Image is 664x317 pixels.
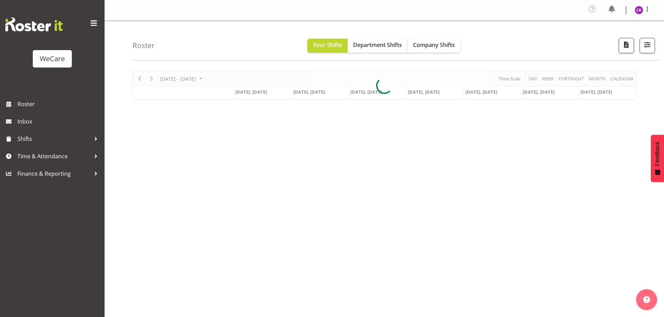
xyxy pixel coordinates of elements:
[654,142,661,166] span: Feedback
[5,17,63,31] img: Rosterit website logo
[307,39,348,53] button: Your Shifts
[651,135,664,182] button: Feedback - Show survey
[619,38,634,53] button: Download a PDF of the roster according to the set date range.
[17,116,101,127] span: Inbox
[348,39,407,53] button: Department Shifts
[353,41,402,49] span: Department Shifts
[640,38,655,53] button: Filter Shifts
[17,134,91,144] span: Shifts
[635,6,643,14] img: chloe-kim10479.jpg
[17,168,91,179] span: Finance & Reporting
[17,99,101,109] span: Roster
[407,39,460,53] button: Company Shifts
[643,296,650,303] img: help-xxl-2.png
[132,41,155,49] h4: Roster
[313,41,342,49] span: Your Shifts
[40,54,65,64] div: WeCare
[413,41,455,49] span: Company Shifts
[17,151,91,161] span: Time & Attendance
